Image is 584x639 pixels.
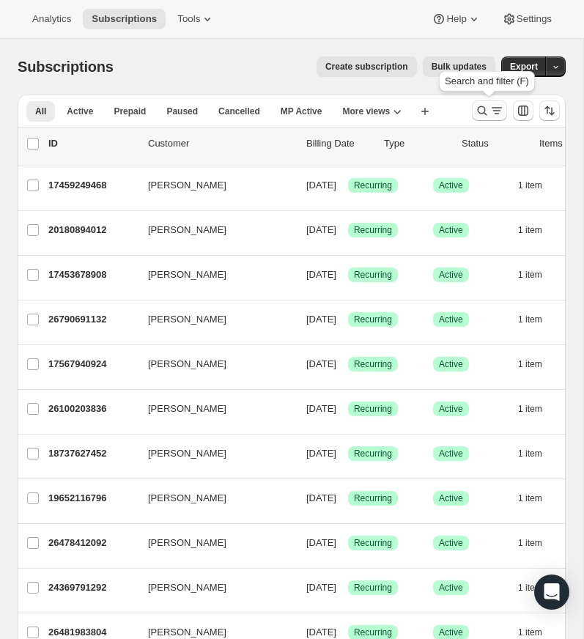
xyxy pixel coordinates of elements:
p: 19652116796 [48,491,136,506]
span: [DATE] [306,448,336,459]
span: Active [439,537,463,549]
span: [DATE] [306,492,336,503]
span: [DATE] [306,582,336,593]
button: 1 item [518,399,558,419]
span: MP Active [281,106,322,117]
span: [DATE] [306,269,336,280]
button: [PERSON_NAME] [139,174,286,197]
span: [DATE] [306,627,336,638]
button: [PERSON_NAME] [139,352,286,376]
span: Recurring [354,448,392,459]
button: [PERSON_NAME] [139,531,286,555]
span: Prepaid [114,106,146,117]
span: Active [439,224,463,236]
button: 1 item [518,488,558,509]
span: Recurring [354,582,392,594]
span: [DATE] [306,537,336,548]
button: 1 item [518,443,558,464]
p: ID [48,136,136,151]
span: Active [439,314,463,325]
span: [PERSON_NAME] [148,312,226,327]
button: 1 item [518,220,558,240]
span: Recurring [354,403,392,415]
button: 1 item [518,309,558,330]
span: 1 item [518,537,542,549]
p: 18737627452 [48,446,136,461]
button: [PERSON_NAME] [139,308,286,331]
span: 1 item [518,358,542,370]
span: 1 item [518,403,542,415]
span: [PERSON_NAME] [148,491,226,506]
button: [PERSON_NAME] [139,487,286,510]
button: Subscriptions [83,9,166,29]
button: 1 item [518,577,558,598]
span: [DATE] [306,180,336,191]
span: Subscriptions [92,13,157,25]
p: 17567940924 [48,357,136,372]
button: Export [501,56,547,77]
button: [PERSON_NAME] [139,397,286,421]
p: 20180894012 [48,223,136,237]
span: 1 item [518,492,542,504]
button: [PERSON_NAME] [139,218,286,242]
button: 1 item [518,175,558,196]
span: Recurring [354,358,392,370]
button: [PERSON_NAME] [139,442,286,465]
span: All [35,106,46,117]
button: Search and filter results [472,100,507,121]
p: Billing Date [306,136,372,151]
span: Active [439,358,463,370]
button: Help [423,9,489,29]
p: 17459249468 [48,178,136,193]
button: Analytics [23,9,80,29]
p: 26478412092 [48,536,136,550]
div: Open Intercom Messenger [534,575,569,610]
span: Settings [517,13,552,25]
span: [PERSON_NAME] [148,267,226,282]
span: 1 item [518,314,542,325]
button: Customize table column order and visibility [513,100,533,121]
span: Active [439,582,463,594]
span: 1 item [518,180,542,191]
span: Recurring [354,180,392,191]
button: 1 item [518,533,558,553]
span: 1 item [518,269,542,281]
span: Active [439,448,463,459]
span: Paused [166,106,198,117]
button: Bulk updates [423,56,495,77]
span: [DATE] [306,358,336,369]
p: Customer [148,136,295,151]
span: Active [439,180,463,191]
span: Active [439,403,463,415]
span: Subscriptions [18,59,114,75]
button: 1 item [518,354,558,374]
button: 1 item [518,265,558,285]
span: [PERSON_NAME] [148,402,226,416]
span: 1 item [518,627,542,638]
p: 26790691132 [48,312,136,327]
span: Active [439,269,463,281]
span: [DATE] [306,224,336,235]
span: Export [510,61,538,73]
span: Recurring [354,269,392,281]
span: Help [446,13,466,25]
p: 24369791292 [48,580,136,595]
button: Create subscription [317,56,417,77]
p: Status [462,136,528,151]
span: 1 item [518,224,542,236]
span: Active [439,627,463,638]
span: 1 item [518,448,542,459]
span: [PERSON_NAME] [148,357,226,372]
span: [PERSON_NAME] [148,178,226,193]
span: [PERSON_NAME] [148,580,226,595]
span: [DATE] [306,403,336,414]
span: Create subscription [325,61,408,73]
div: Type [384,136,450,151]
span: [PERSON_NAME] [148,223,226,237]
span: 1 item [518,582,542,594]
span: Recurring [354,314,392,325]
span: Recurring [354,537,392,549]
button: Tools [169,9,223,29]
button: [PERSON_NAME] [139,576,286,599]
button: Sort the results [539,100,560,121]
